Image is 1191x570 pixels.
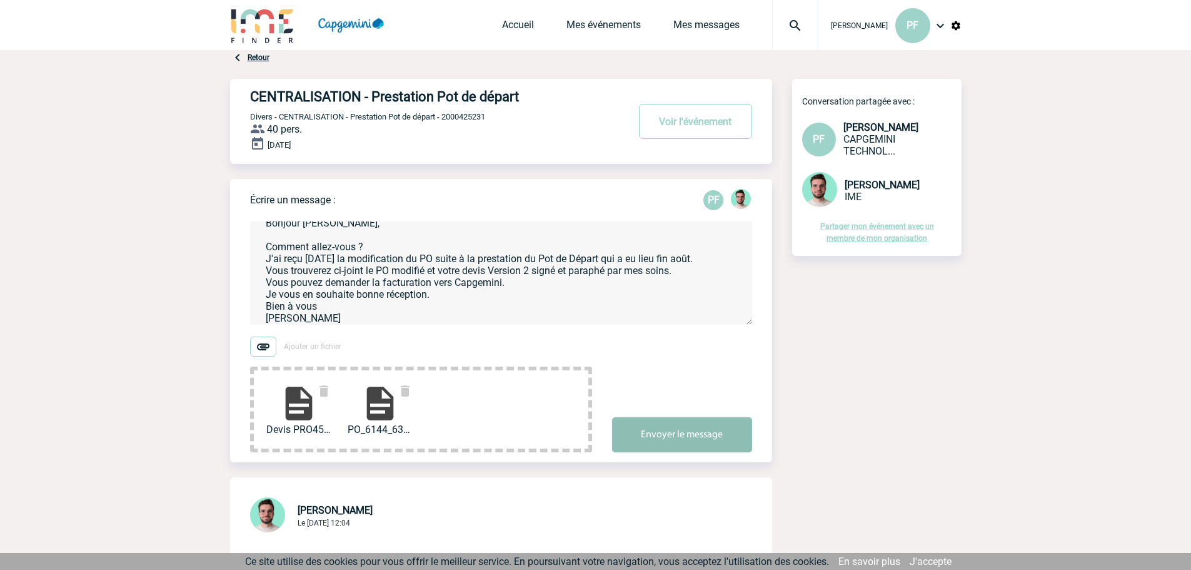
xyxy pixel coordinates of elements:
span: Ajouter un fichier [284,342,341,351]
span: Le [DATE] 12:04 [298,519,350,527]
a: J'accepte [910,556,952,567]
a: Accueil [502,19,534,36]
span: [PERSON_NAME] [298,504,373,516]
img: file-document.svg [360,384,400,424]
button: Envoyer le message [612,417,752,452]
span: Devis PRO450542 CAPG... [266,424,331,435]
img: 121547-2.png [731,189,751,209]
h4: CENTRALISATION - Prestation Pot de départ [250,89,591,104]
a: Partager mon événement avec un membre de mon organisation [820,222,934,243]
span: 40 pers. [267,123,302,135]
a: En savoir plus [838,556,900,567]
p: PF [703,190,723,210]
img: delete.svg [398,384,413,399]
span: [DATE] [268,140,291,150]
span: [PERSON_NAME] [845,179,920,191]
span: CAPGEMINI TECHNOLOGY SERVICES [843,133,895,157]
p: Écrire un message : [250,194,336,206]
img: IME-Finder [230,8,295,43]
a: Retour [248,53,269,62]
button: Voir l'événement [639,104,752,139]
a: Mes messages [673,19,740,36]
span: [PERSON_NAME] [843,121,918,133]
img: delete.svg [316,384,331,399]
span: Ce site utilise des cookies pour vous offrir le meilleur service. En poursuivant votre navigation... [245,556,829,567]
span: PO_6144_6350067519_1... [348,424,413,435]
img: 121547-2.png [250,497,285,532]
img: file-document.svg [279,384,319,424]
p: Conversation partagée avec : [802,96,962,106]
div: Benjamin ROLAND [731,189,751,211]
a: Mes événements [566,19,641,36]
div: Patricia FONTAINE [703,190,723,210]
img: 121547-2.png [802,172,837,207]
span: [PERSON_NAME] [831,21,888,30]
span: PF [813,133,825,145]
span: Divers - CENTRALISATION - Prestation Pot de départ - 2000425231 [250,112,485,121]
span: IME [845,191,862,203]
span: PF [907,19,918,31]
